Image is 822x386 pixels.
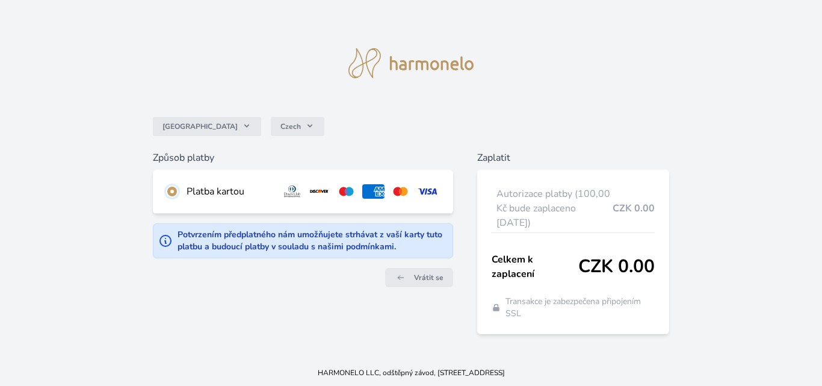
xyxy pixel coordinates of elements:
[385,268,453,287] a: Vrátit se
[308,184,330,199] img: discover.svg
[578,256,655,278] span: CZK 0.00
[362,184,385,199] img: amex.svg
[348,48,474,78] img: logo.svg
[178,229,447,253] div: Potvrzením předplatného nám umožňujete strhávat z vaší karty tuto platbu a budoucí platby v soula...
[477,151,669,165] h6: Zaplatit
[389,184,412,199] img: mc.svg
[280,122,301,131] span: Czech
[505,296,654,320] span: Transakce je zabezpečena připojením SSL
[414,273,443,282] span: Vrátit se
[335,184,357,199] img: maestro.svg
[153,117,261,136] button: [GEOGRAPHIC_DATA]
[271,117,324,136] button: Czech
[162,122,238,131] span: [GEOGRAPHIC_DATA]
[613,201,655,216] span: CZK 0.00
[416,184,439,199] img: visa.svg
[492,252,578,281] span: Celkem k zaplacení
[153,151,453,165] h6: Způsob platby
[496,187,613,230] span: Autorizace platby (100,00 Kč bude zaplaceno [DATE])
[187,184,271,199] div: Platba kartou
[281,184,303,199] img: diners.svg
